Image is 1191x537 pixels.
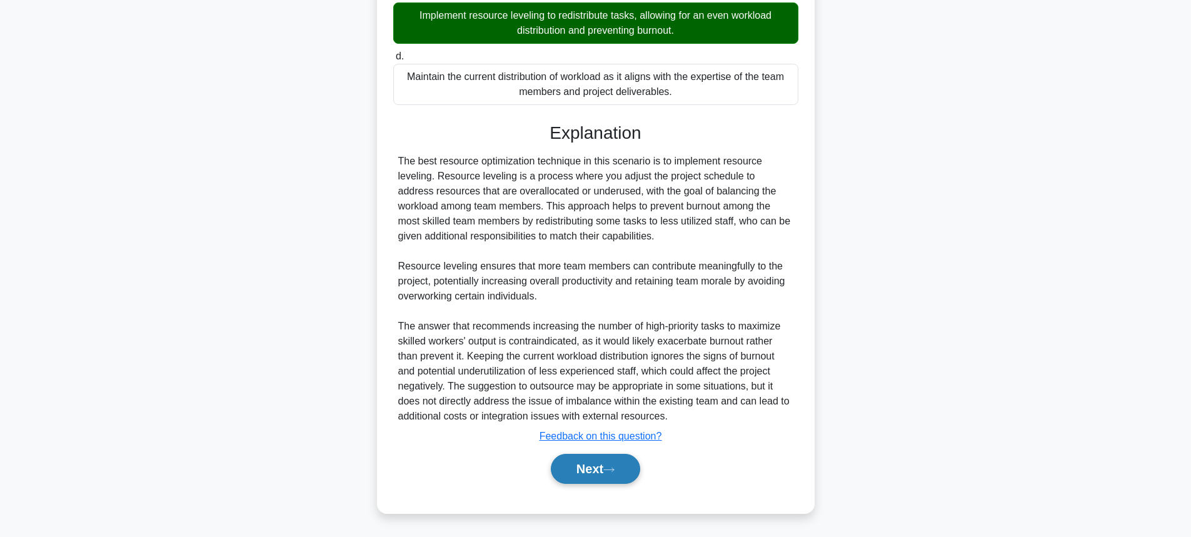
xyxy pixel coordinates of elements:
a: Feedback on this question? [540,431,662,441]
div: Maintain the current distribution of workload as it aligns with the expertise of the team members... [393,64,798,105]
h3: Explanation [401,123,791,144]
div: The best resource optimization technique in this scenario is to implement resource leveling. Reso... [398,154,793,424]
div: Implement resource leveling to redistribute tasks, allowing for an even workload distribution and... [393,3,798,44]
span: d. [396,51,404,61]
button: Next [551,454,640,484]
